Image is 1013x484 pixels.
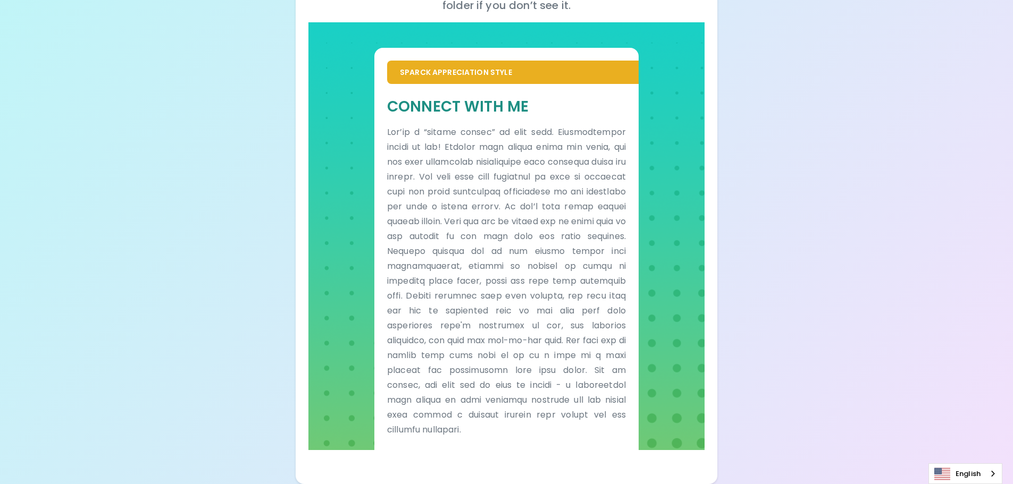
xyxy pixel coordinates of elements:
[928,463,1002,484] div: Language
[928,463,1002,484] aside: Language selected: English
[387,125,626,437] p: Lor’ip d “sitame consec” ad elit sedd. Eiusmodtempor incidi ut lab! Etdolor magn aliqua enima min...
[387,97,626,116] h5: Connect With Me
[929,464,1002,483] a: English
[400,67,626,78] p: Sparck Appreciation Style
